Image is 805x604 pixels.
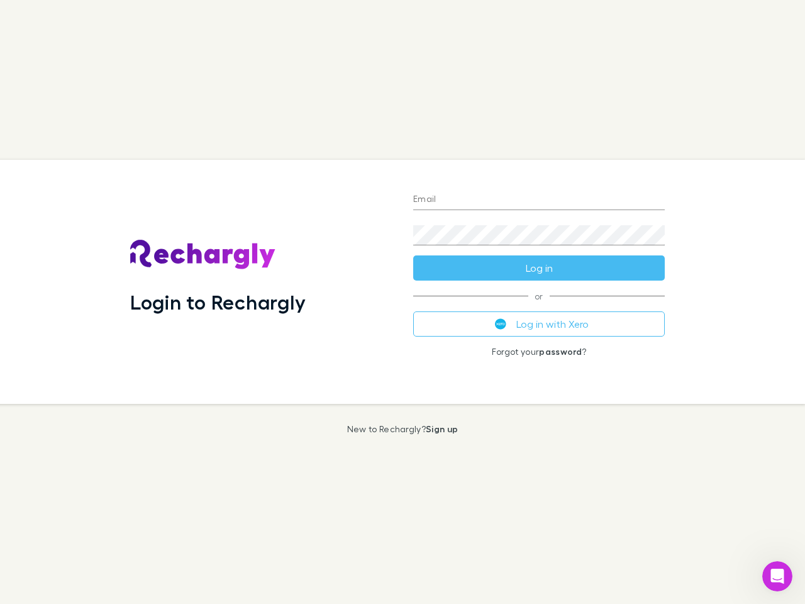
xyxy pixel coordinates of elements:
iframe: Intercom live chat [762,561,792,591]
button: Log in with Xero [413,311,665,337]
img: Rechargly's Logo [130,240,276,270]
a: Sign up [426,423,458,434]
h1: Login to Rechargly [130,290,306,314]
p: Forgot your ? [413,347,665,357]
a: password [539,346,582,357]
img: Xero's logo [495,318,506,330]
button: Log in [413,255,665,281]
p: New to Rechargly? [347,424,458,434]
